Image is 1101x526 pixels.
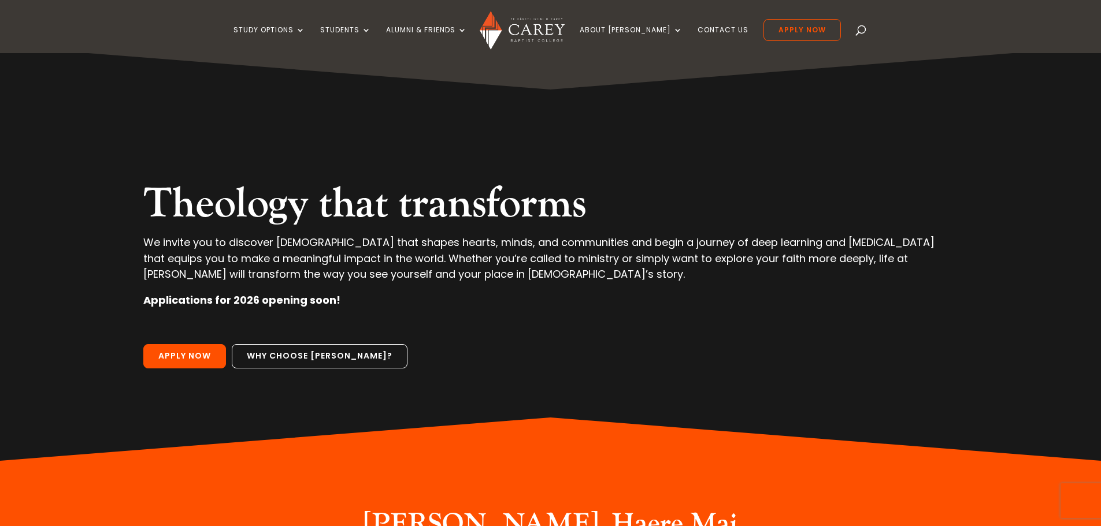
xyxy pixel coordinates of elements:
p: We invite you to discover [DEMOGRAPHIC_DATA] that shapes hearts, minds, and communities and begin... [143,234,957,292]
a: Alumni & Friends [386,26,467,53]
h2: Theology that transforms [143,179,957,234]
a: Study Options [233,26,305,53]
a: Contact Us [698,26,748,53]
a: About [PERSON_NAME] [580,26,683,53]
a: Apply Now [143,344,226,368]
img: Carey Baptist College [480,11,565,50]
a: Apply Now [763,19,841,41]
a: Why choose [PERSON_NAME]? [232,344,407,368]
strong: Applications for 2026 opening soon! [143,293,340,307]
a: Students [320,26,371,53]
